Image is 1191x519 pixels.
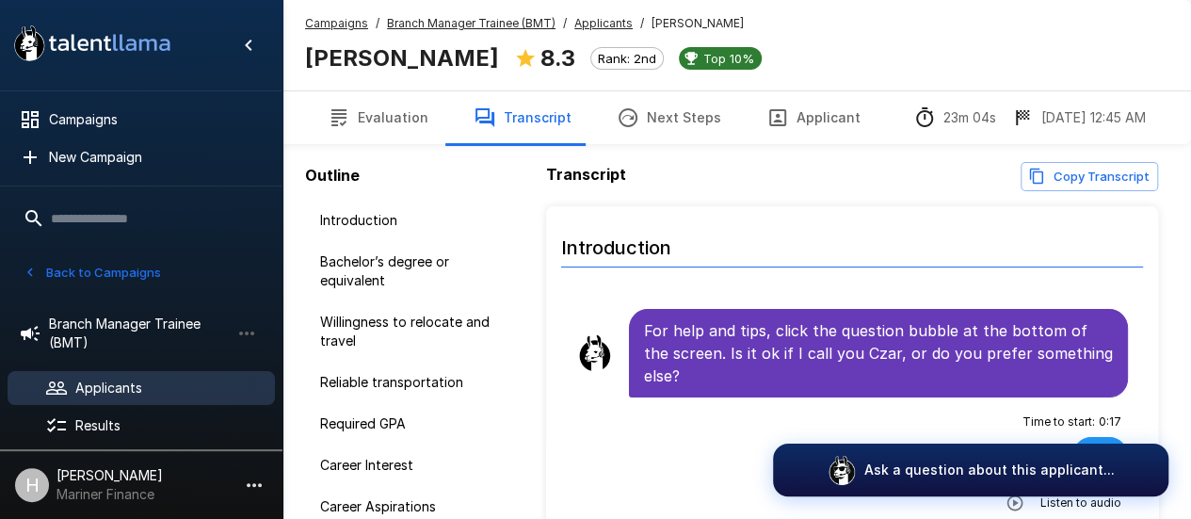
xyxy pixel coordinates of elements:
b: Transcript [546,165,626,184]
img: llama_clean.png [576,334,614,372]
span: / [563,14,567,33]
div: Required GPA [305,407,523,441]
span: / [376,14,379,33]
u: Applicants [574,16,633,30]
b: Outline [305,166,360,185]
p: For help and tips, click the question bubble at the bottom of the screen. Is it ok if I call you ... [644,319,1113,387]
div: Introduction [305,203,523,237]
u: Branch Manager Trainee (BMT) [387,16,555,30]
div: Willingness to relocate and travel [305,305,523,358]
b: 8.3 [540,44,575,72]
p: [DATE] 12:45 AM [1041,108,1146,127]
span: Introduction [320,211,508,230]
span: Career Aspirations [320,497,508,516]
span: Career Interest [320,456,508,475]
u: Campaigns [305,16,368,30]
button: Transcript [451,91,594,144]
b: [PERSON_NAME] [305,44,499,72]
span: Reliable transportation [320,373,508,392]
img: logo_glasses@2x.png [827,455,857,485]
span: Time to start : [1022,413,1094,431]
span: Listen to audio [1039,494,1120,512]
span: Required GPA [320,414,508,433]
button: Applicant [744,91,883,144]
button: Evaluation [305,91,451,144]
div: Bachelor’s degree or equivalent [305,245,523,298]
span: 0 : 17 [1098,413,1120,431]
div: The date and time when the interview was completed [1011,106,1146,129]
p: 23m 04s [943,108,996,127]
span: Rank: 2nd [591,51,663,66]
span: Willingness to relocate and travel [320,313,508,350]
h6: Introduction [561,218,1143,268]
div: Career Interest [305,448,523,482]
p: Ask a question about this applicant... [864,461,1115,479]
button: Copy transcript [1021,162,1158,191]
span: Bachelor’s degree or equivalent [320,252,508,290]
span: Top 10% [696,51,762,66]
span: [PERSON_NAME] [652,14,744,33]
button: Next Steps [594,91,744,144]
div: The time between starting and completing the interview [913,106,996,129]
div: Reliable transportation [305,365,523,399]
button: Ask a question about this applicant... [773,444,1168,496]
span: / [640,14,644,33]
